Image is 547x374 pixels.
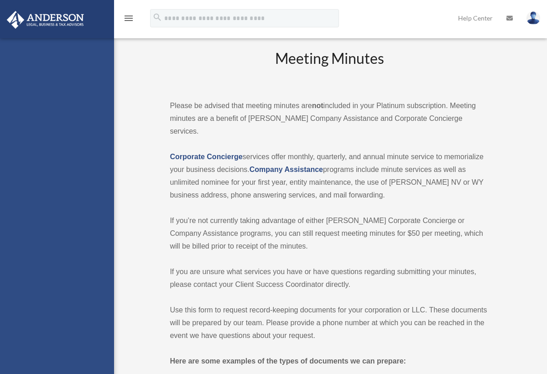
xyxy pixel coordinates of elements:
[170,99,489,138] p: Please be advised that meeting minutes are included in your Platinum subscription. Meeting minute...
[123,13,134,24] i: menu
[526,11,540,25] img: User Pic
[170,357,406,365] strong: Here are some examples of the types of documents we can prepare:
[250,166,323,173] a: Company Assistance
[4,11,87,29] img: Anderson Advisors Platinum Portal
[170,214,489,253] p: If you’re not currently taking advantage of either [PERSON_NAME] Corporate Concierge or Company A...
[312,102,323,109] strong: not
[170,265,489,291] p: If you are unsure what services you have or have questions regarding submitting your minutes, ple...
[170,153,242,161] a: Corporate Concierge
[170,48,489,86] h2: Meeting Minutes
[152,12,162,22] i: search
[123,16,134,24] a: menu
[170,304,489,342] p: Use this form to request record-keeping documents for your corporation or LLC. These documents wi...
[170,151,489,202] p: services offer monthly, quarterly, and annual minute service to memorialize your business decisio...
